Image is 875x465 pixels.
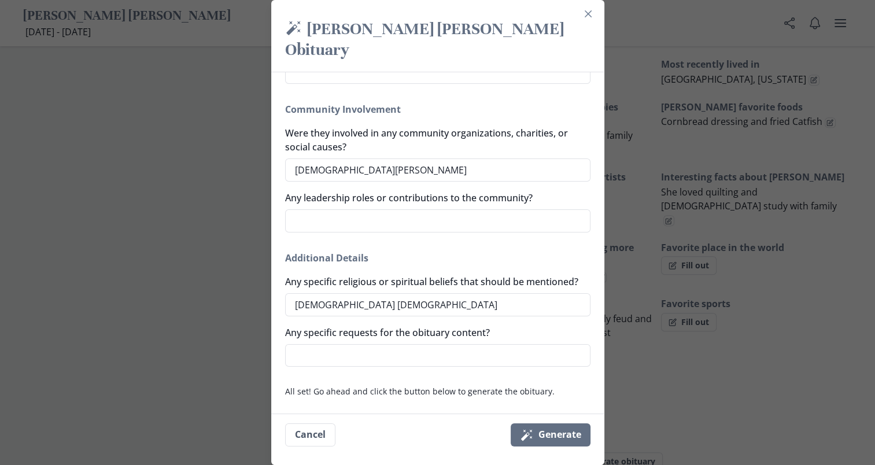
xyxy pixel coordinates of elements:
[285,126,584,154] label: Were they involved in any community organizations, charities, or social causes?
[285,326,584,339] label: Any specific requests for the obituary content?
[285,423,335,446] button: Cancel
[285,251,590,265] h2: Additional Details
[285,191,584,205] label: Any leadership roles or contributions to the community?
[511,423,590,446] button: Generate
[285,19,590,62] h2: [PERSON_NAME] [PERSON_NAME] Obituary
[285,385,590,397] p: All set! Go ahead and click the button below to generate the obituary.
[285,158,590,182] textarea: [DEMOGRAPHIC_DATA][PERSON_NAME]
[579,5,597,23] button: Close
[285,293,590,316] textarea: [DEMOGRAPHIC_DATA] [DEMOGRAPHIC_DATA]
[285,102,590,116] h2: Community Involvement
[285,275,584,289] label: Any specific religious or spiritual beliefs that should be mentioned?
